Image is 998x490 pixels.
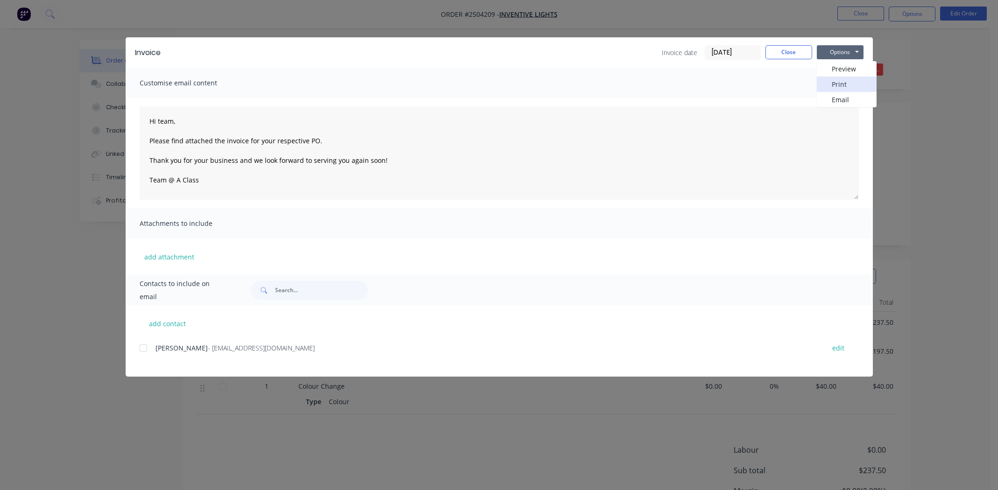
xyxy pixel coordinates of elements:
[140,217,242,230] span: Attachments to include
[140,316,196,330] button: add contact
[765,45,812,59] button: Close
[827,342,850,354] button: edit
[662,48,697,57] span: Invoice date
[135,47,161,58] div: Invoice
[275,281,368,300] input: Search...
[140,277,228,303] span: Contacts to include on email
[817,45,864,59] button: Options
[208,343,315,352] span: - [EMAIL_ADDRESS][DOMAIN_NAME]
[140,250,199,264] button: add attachment
[156,343,208,352] span: [PERSON_NAME]
[140,77,242,90] span: Customise email content
[817,77,877,92] button: Print
[140,106,859,200] textarea: Hi team, Please find attached the invoice for your respective PO. Thank you for your business and...
[817,92,877,107] button: Email
[817,61,877,77] button: Preview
